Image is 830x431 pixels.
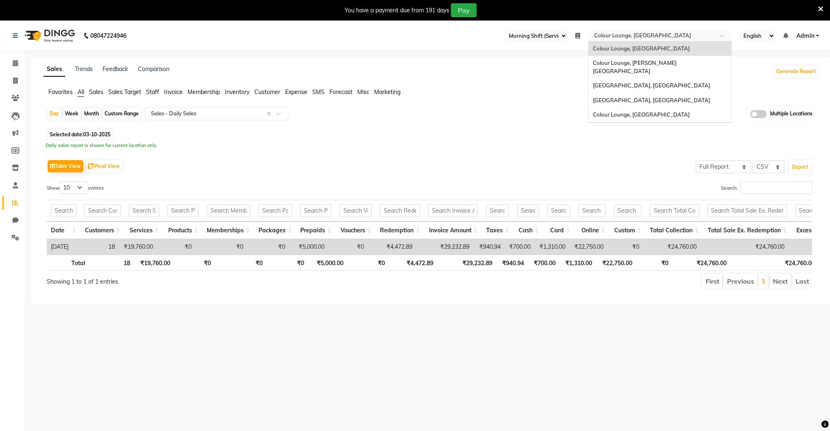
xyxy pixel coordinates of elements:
[187,88,220,96] span: Membership
[741,181,812,194] input: Search:
[289,239,329,254] td: ₹5,000.00
[357,88,369,96] span: Misc
[789,160,812,174] button: Export
[300,204,332,217] input: Search Prepaids
[547,204,571,217] input: Search Card
[650,204,699,217] input: Search Total Collection
[254,222,296,239] th: Packages: activate to sort column ascending
[796,32,814,40] span: Admin
[163,222,203,239] th: Products: activate to sort column ascending
[146,88,159,96] span: Staff
[48,129,112,140] span: Selected date:
[75,239,119,254] td: 18
[451,3,477,17] button: Pay
[129,204,159,217] input: Search Services
[103,108,141,119] div: Custom Range
[47,222,80,239] th: Date: activate to sort column ascending
[308,254,348,271] th: ₹5,000.00
[85,204,121,217] input: Search Customers
[608,239,643,254] td: ₹0
[88,163,94,170] img: pivot.png
[247,239,289,254] td: ₹0
[574,222,610,239] th: Online: activate to sort column ascending
[203,222,254,239] th: Memberships: activate to sort column ascending
[78,88,84,96] span: All
[174,254,215,271] th: ₹0
[296,222,336,239] th: Prepaids: activate to sort column ascending
[761,277,766,285] a: 1
[376,222,424,239] th: Redemption: activate to sort column ascending
[47,254,89,271] th: Total
[51,204,76,217] input: Search Date
[593,111,690,118] span: Colour Lounge, [GEOGRAPHIC_DATA]
[48,160,83,172] button: Table View
[267,254,309,271] th: ₹0
[704,222,791,239] th: Total Sale Ex. Redemption: activate to sort column ascending
[63,108,80,119] div: Week
[108,88,141,96] span: Sales Target
[486,204,509,217] input: Search Taxes
[424,222,482,239] th: Invoice Amount: activate to sort column ascending
[125,222,163,239] th: Services: activate to sort column ascending
[43,62,65,77] a: Sales
[708,204,787,217] input: Search Total Sale Ex. Redemption
[254,88,280,96] span: Customer
[47,181,104,194] label: Show entries
[89,88,103,96] span: Sales
[83,131,110,138] span: 03-10-2025
[225,88,249,96] span: Inventory
[48,88,73,96] span: Favorites
[673,254,731,271] th: ₹24,760.00
[610,222,646,239] th: Custom: activate to sort column ascending
[368,239,416,254] td: ₹4,472.89
[646,222,703,239] th: Total Collection: activate to sort column ascending
[428,204,478,217] input: Search Invoice Amount
[560,254,597,271] th: ₹1,310.00
[138,65,169,73] a: Comparison
[348,254,389,271] th: ₹0
[258,204,292,217] input: Search Packages
[167,204,199,217] input: Search Products
[345,6,449,15] div: You have a payment due from 191 days
[505,239,535,254] td: ₹700.00
[47,273,359,287] div: Showing 1 to 1 of 1 entries
[497,254,528,271] th: ₹940.94
[89,254,134,271] th: 18
[21,24,77,47] img: logo
[473,239,505,254] td: ₹940.94
[48,108,61,119] div: Day
[285,88,307,96] span: Expense
[215,254,267,271] th: ₹0
[329,88,352,96] span: Forecast
[614,204,642,217] input: Search Custom
[543,222,575,239] th: Card: activate to sort column ascending
[578,204,606,217] input: Search Online
[80,222,125,239] th: Customers: activate to sort column ascending
[731,254,819,271] th: ₹24,760.00
[90,24,126,47] b: 08047224946
[340,204,372,217] input: Search Vouchers
[535,239,569,254] td: ₹1,310.00
[569,239,608,254] td: ₹22,750.00
[528,254,560,271] th: ₹700.00
[207,204,250,217] input: Search Memberships
[517,204,539,217] input: Search Cash
[196,239,247,254] td: ₹0
[597,254,637,271] th: ₹22,750.00
[593,97,710,103] span: [GEOGRAPHIC_DATA], [GEOGRAPHIC_DATA]
[774,66,818,77] button: Generate Report
[59,181,88,194] select: Showentries
[312,88,325,96] span: SMS
[374,88,400,96] span: Marketing
[593,82,710,89] span: [GEOGRAPHIC_DATA], [GEOGRAPHIC_DATA]
[513,222,543,239] th: Cash: activate to sort column ascending
[164,88,183,96] span: Invoice
[46,142,817,149] div: Daily sales report is shown for current location only.
[482,222,513,239] th: Taxes: activate to sort column ascending
[75,65,93,73] a: Trends
[643,239,701,254] td: ₹24,760.00
[380,204,420,217] input: Search Redemption
[134,254,174,271] th: ₹19,760.00
[119,239,157,254] td: ₹19,760.00
[86,160,122,172] button: Pivot View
